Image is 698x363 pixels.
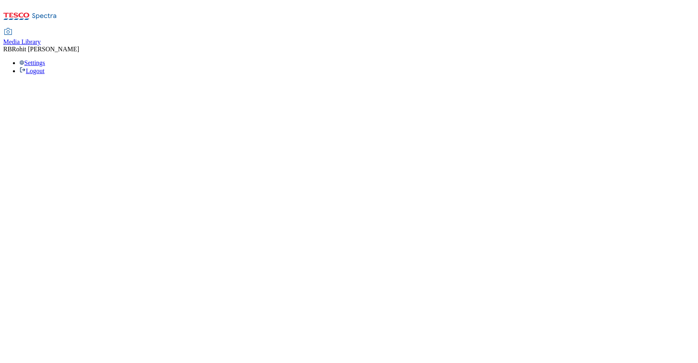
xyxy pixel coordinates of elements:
a: Media Library [3,29,41,46]
span: Rohit [PERSON_NAME] [12,46,79,52]
a: Logout [19,67,44,74]
a: Settings [19,59,45,66]
span: RB [3,46,12,52]
span: Media Library [3,38,41,45]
